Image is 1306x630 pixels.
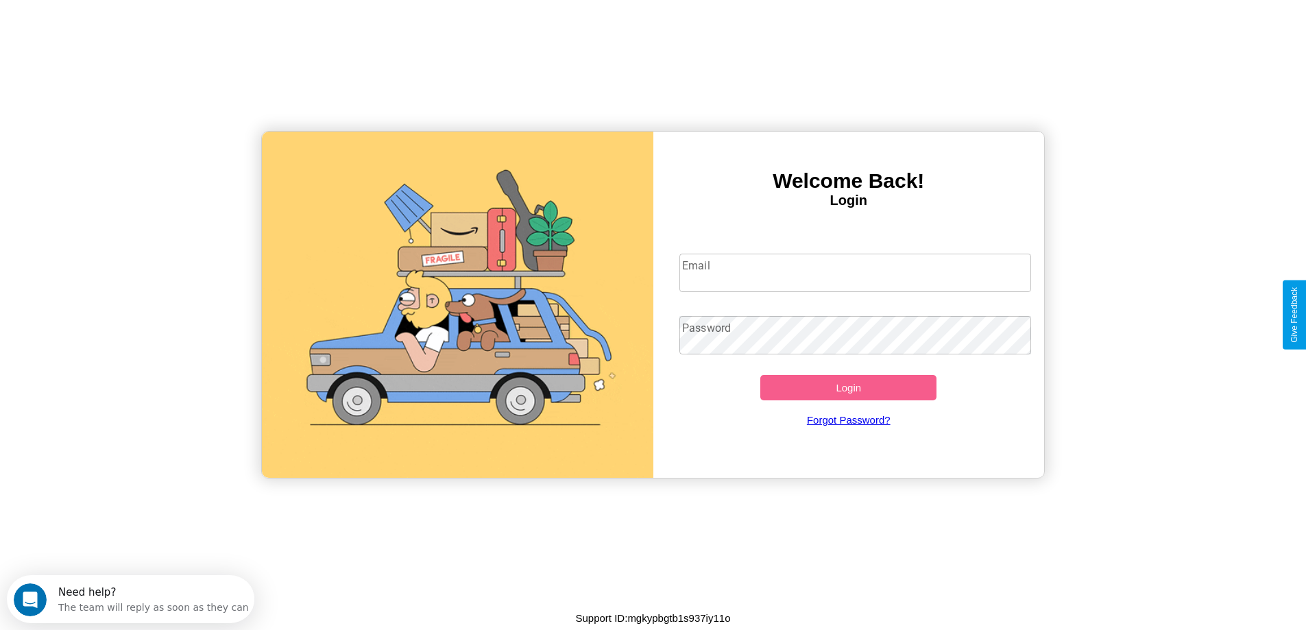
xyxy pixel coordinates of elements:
[51,12,242,23] div: Need help?
[5,5,255,43] div: Open Intercom Messenger
[760,375,936,400] button: Login
[14,583,47,616] iframe: Intercom live chat
[653,169,1045,193] h3: Welcome Back!
[7,575,254,623] iframe: Intercom live chat discovery launcher
[576,609,731,627] p: Support ID: mgkypbgtb1s937iy11o
[673,400,1024,439] a: Forgot Password?
[262,132,653,478] img: gif
[653,193,1045,208] h4: Login
[1290,287,1299,343] div: Give Feedback
[51,23,242,37] div: The team will reply as soon as they can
